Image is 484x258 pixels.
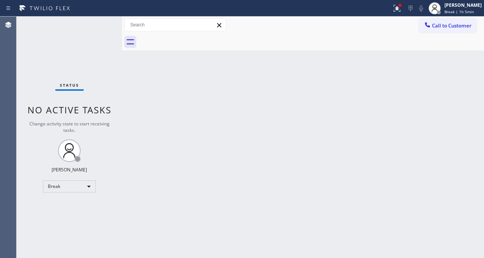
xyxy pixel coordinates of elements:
span: No active tasks [27,104,111,116]
button: Call to Customer [419,18,476,33]
div: [PERSON_NAME] [52,166,87,173]
span: Call to Customer [432,22,472,29]
div: Break [43,180,96,192]
div: [PERSON_NAME] [444,2,482,8]
span: Status [60,82,79,88]
input: Search [125,19,226,31]
span: Change activity state to start receiving tasks. [29,121,110,133]
span: Break | 1h 5min [444,9,474,14]
button: Mute [416,3,426,14]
